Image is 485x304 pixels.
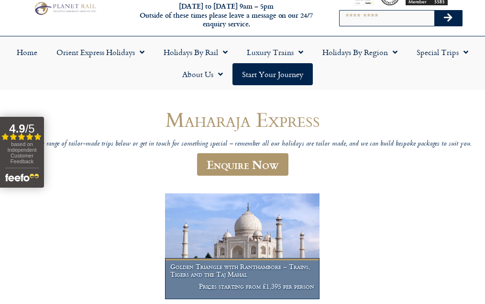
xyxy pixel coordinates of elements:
[237,41,313,63] a: Luxury Trains
[13,140,472,149] p: Browse our range of tailor-made trips below or get in touch for something special – remember all ...
[7,41,47,63] a: Home
[5,41,480,85] nav: Menu
[170,263,315,278] h1: Golden Triangle with Ranthambore – Trains, Tigers and the Taj Mahal
[197,153,288,176] a: Enquire Now
[132,2,321,29] h6: [DATE] to [DATE] 9am – 5pm Outside of these times please leave a message on our 24/7 enquiry serv...
[173,63,232,85] a: About Us
[13,108,472,131] h1: Maharaja Express
[434,11,462,26] button: Search
[165,193,320,300] a: Golden Triangle with Ranthambore – Trains, Tigers and the Taj Mahal Prices starting from £1,395 p...
[313,41,407,63] a: Holidays by Region
[407,41,478,63] a: Special Trips
[47,41,154,63] a: Orient Express Holidays
[232,63,313,85] a: Start your Journey
[154,41,237,63] a: Holidays by Rail
[32,0,98,17] img: Planet Rail Train Holidays Logo
[170,282,315,290] p: Prices starting from £1,395 per person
